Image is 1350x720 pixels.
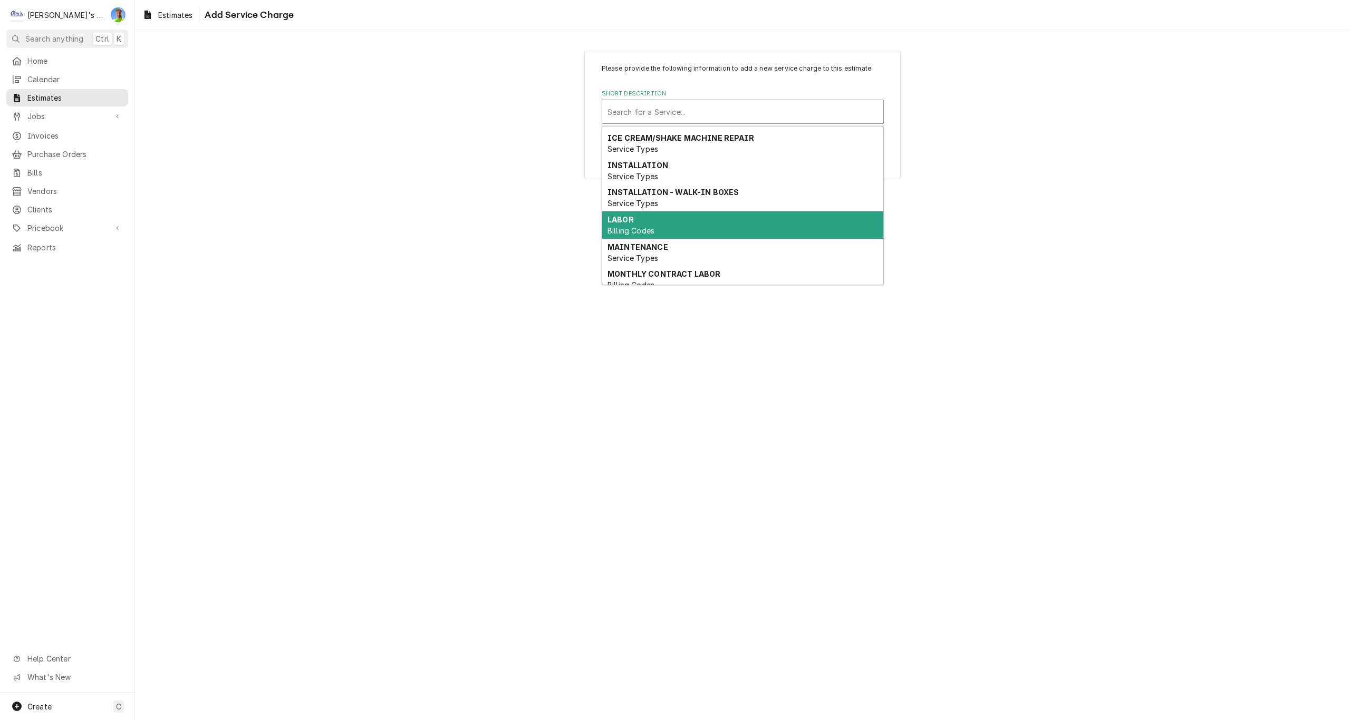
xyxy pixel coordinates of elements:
a: Estimates [138,6,197,24]
span: Vendors [27,186,123,197]
span: Pricebook [27,222,107,233]
span: Estimates [27,92,123,103]
a: Go to What's New [6,668,128,686]
span: Reports [27,242,123,253]
div: Clay's Refrigeration's Avatar [9,7,24,22]
span: Clients [27,204,123,215]
a: Purchase Orders [6,145,128,163]
div: Short Description [602,90,884,124]
a: Bills [6,164,128,181]
span: Service Types [607,172,658,181]
span: What's New [27,672,122,683]
span: Home [27,55,123,66]
a: Go to Pricebook [6,219,128,237]
div: Greg Austin's Avatar [111,7,126,22]
div: GA [111,7,126,22]
a: Calendar [6,71,128,88]
span: Bills [27,167,123,178]
span: Estimates [158,9,192,21]
a: Vendors [6,182,128,200]
div: [PERSON_NAME]'s Refrigeration [27,9,105,21]
span: K [117,33,121,44]
strong: MONTHLY CONTRACT LABOR [607,269,721,278]
span: Add Service Charge [201,8,294,22]
a: Go to Help Center [6,650,128,667]
span: Create [27,702,52,711]
p: Please provide the following information to add a new service charge to this estimate: [602,64,884,73]
strong: LABOR [607,215,634,224]
a: Go to Jobs [6,108,128,125]
label: Short Description [602,90,884,98]
span: Calendar [27,74,123,85]
a: Invoices [6,127,128,144]
span: Help Center [27,653,122,664]
div: Line Item Create/Update Form [602,64,884,124]
span: Jobs [27,111,107,122]
span: Billing Codes [607,118,654,127]
strong: INSTALLATION - WALK-IN BOXES [607,188,739,197]
a: Clients [6,201,128,218]
span: Purchase Orders [27,149,123,160]
span: Billing Codes [607,226,654,235]
span: Invoices [27,130,123,141]
a: Home [6,52,128,70]
div: Line Item Create/Update [584,51,901,179]
span: Ctrl [95,33,109,44]
span: Service Types [607,199,658,208]
strong: INSTALLATION [607,161,668,170]
a: Reports [6,239,128,256]
span: Service Types [607,144,658,153]
span: Service Types [607,254,658,262]
a: Estimates [6,89,128,106]
span: C [116,701,121,712]
span: Search anything [25,33,83,44]
span: Billing Codes [607,280,654,289]
button: Search anythingCtrlK [6,30,128,48]
div: C [9,7,24,22]
strong: MAINTENANCE [607,242,668,251]
strong: ICE CREAM/SHAKE MACHINE REPAIR [607,133,754,142]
